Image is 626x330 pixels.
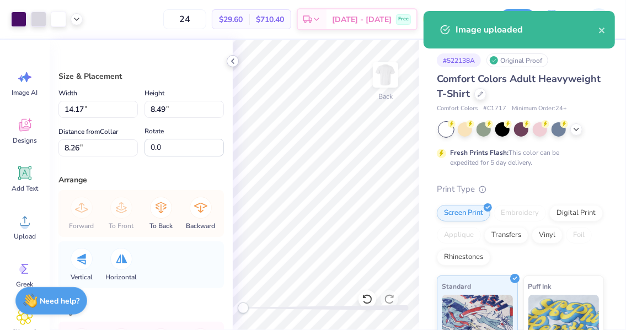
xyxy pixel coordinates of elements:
[437,183,604,196] div: Print Type
[14,232,36,241] span: Upload
[456,23,598,36] div: Image uploaded
[598,23,606,36] button: close
[570,8,615,30] a: SR
[186,221,216,230] span: Backward
[512,104,567,113] span: Minimum Order: 24 +
[483,104,506,113] span: # C1717
[58,125,118,138] label: Distance from Collar
[549,205,603,221] div: Digital Print
[58,306,224,317] div: Align
[442,280,471,292] span: Standard
[440,8,494,30] input: Untitled Design
[332,14,392,25] span: [DATE] - [DATE]
[450,148,509,157] strong: Fresh Prints Flash:
[437,249,490,266] div: Rhinestones
[219,14,243,25] span: $29.60
[12,184,38,193] span: Add Text
[256,14,284,25] span: $710.40
[17,280,34,289] span: Greek
[437,72,601,100] span: Comfort Colors Adult Heavyweight T-Shirt
[71,273,93,282] span: Vertical
[437,104,478,113] span: Comfort Colors
[566,227,592,244] div: Foil
[58,174,224,186] div: Arrange
[163,9,206,29] input: – –
[13,136,37,145] span: Designs
[486,53,548,67] div: Original Proof
[437,205,490,221] div: Screen Print
[149,221,173,230] span: To Back
[106,273,137,282] span: Horizontal
[145,125,164,138] label: Rotate
[588,8,610,30] img: Silvia Romero
[374,64,397,86] img: Back
[12,88,38,97] span: Image AI
[40,296,80,306] strong: Need help?
[238,302,249,313] div: Accessibility label
[398,15,409,23] span: Free
[58,71,224,82] div: Size & Placement
[378,91,393,101] div: Back
[437,227,481,244] div: Applique
[528,280,552,292] span: Puff Ink
[58,86,77,100] label: Width
[437,53,481,67] div: # 522138A
[494,205,546,221] div: Embroidery
[145,86,164,100] label: Height
[484,227,528,244] div: Transfers
[450,148,586,167] div: This color can be expedited for 5 day delivery.
[532,227,563,244] div: Vinyl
